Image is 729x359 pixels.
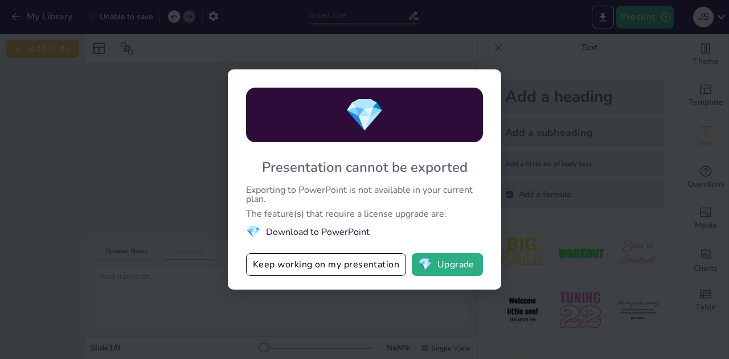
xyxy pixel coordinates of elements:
li: Download to PowerPoint [246,224,483,240]
button: diamondUpgrade [412,253,483,276]
span: diamond [345,93,384,137]
span: diamond [246,224,260,240]
button: Keep working on my presentation [246,253,406,276]
span: diamond [418,259,432,270]
div: The feature(s) that require a license upgrade are: [246,209,483,218]
div: Presentation cannot be exported [262,158,468,176]
div: Exporting to PowerPoint is not available in your current plan. [246,185,483,204]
